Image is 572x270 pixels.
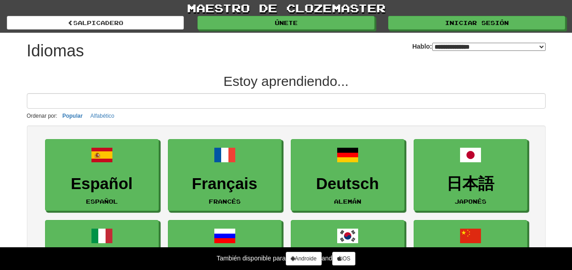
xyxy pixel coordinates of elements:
select: Hablo: [432,43,546,51]
small: Japonés [455,198,486,205]
a: Androide [286,252,322,265]
button: Popular [60,111,86,121]
a: EspañolEspañol [45,139,159,211]
font: and [322,255,332,262]
a: 日本語Japonés [414,139,527,211]
a: iOS [332,252,355,265]
h2: Estoy aprendiendo... [27,74,546,89]
font: salpicadero [73,20,123,26]
small: Alemán [334,198,361,205]
small: Español [86,198,118,205]
font: iOS [341,255,350,262]
h3: Deutsch [296,175,400,193]
font: Hablo: [412,43,432,50]
font: También disponible para [217,255,286,262]
button: Alfabético [88,111,117,121]
small: Francés [209,198,241,205]
a: Iniciar sesión [388,16,565,30]
a: FrançaisFrancés [168,139,282,211]
a: Únete [197,16,375,30]
a: salpicadero [7,16,184,30]
a: DeutschAlemán [291,139,405,211]
h1: Idiomas [27,42,84,60]
h3: 日本語 [419,175,522,193]
font: Androide [295,255,317,262]
h3: Français [173,175,277,193]
small: Ordenar por: [27,113,57,119]
h3: Español [50,175,154,193]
